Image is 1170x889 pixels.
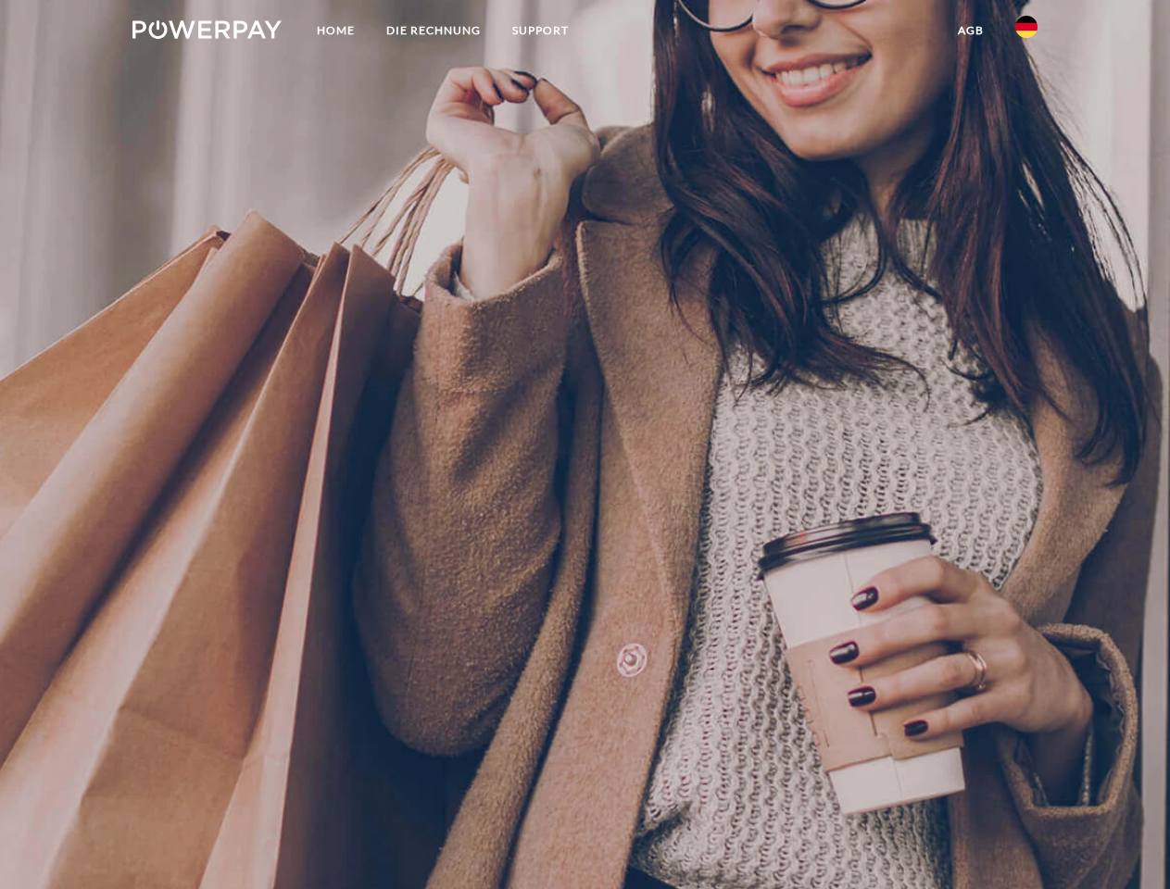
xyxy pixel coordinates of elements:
[497,14,585,47] a: SUPPORT
[301,14,371,47] a: Home
[942,14,1000,47] a: agb
[1015,16,1038,38] img: de
[371,14,497,47] a: DIE RECHNUNG
[132,20,282,39] img: logo-powerpay-white.svg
